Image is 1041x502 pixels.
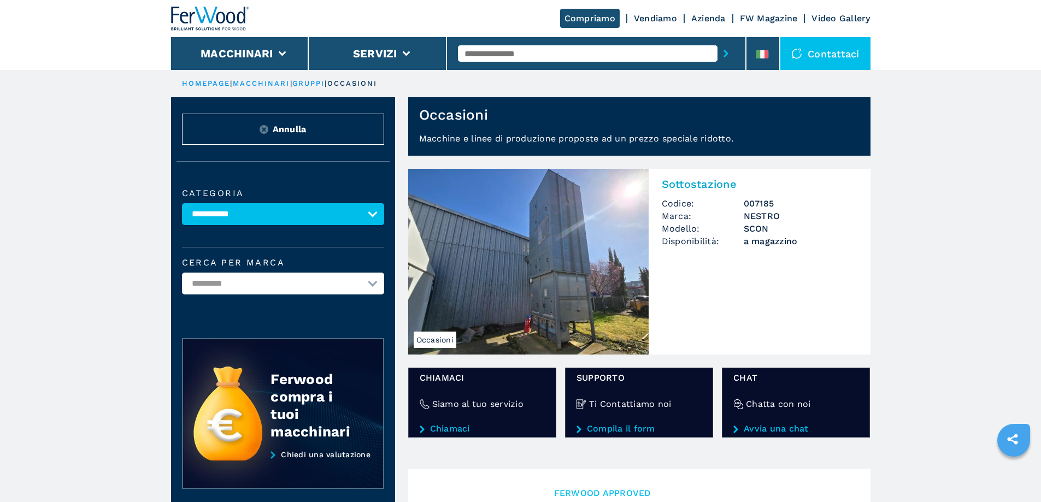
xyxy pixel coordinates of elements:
img: Contattaci [791,48,802,59]
h3: SCON [744,222,857,235]
label: Cerca per marca [182,258,384,267]
span: Annulla [273,123,307,135]
h3: NESTRO [744,210,857,222]
h1: Occasioni [419,106,488,123]
a: sharethis [999,426,1026,453]
h4: Siamo al tuo servizio [432,398,524,410]
img: Ti Contattiamo noi [577,399,586,409]
span: a magazzino [744,235,857,247]
span: Supporto [577,371,702,384]
h3: 007185 [744,197,857,210]
h4: Ti Contattiamo noi [589,398,672,410]
a: Chiedi una valutazione [182,450,384,489]
a: Chiamaci [420,424,545,434]
span: Ferwood Approved [554,487,853,499]
a: FW Magazine [740,13,798,23]
a: Avvia una chat [733,424,858,434]
span: Occasioni [414,332,456,348]
span: chat [733,371,858,384]
div: Ferwood compra i tuoi macchinari [270,370,361,440]
a: HOMEPAGE [182,79,231,87]
div: Contattaci [780,37,871,70]
a: Compila il form [577,424,702,434]
p: occasioni [327,79,378,88]
span: Modello: [662,222,744,235]
img: Sottostazione NESTRO SCON [408,169,649,355]
img: Siamo al tuo servizio [420,399,430,409]
a: Compriamo [560,9,620,28]
span: Disponibilità: [662,235,744,247]
a: Azienda [691,13,726,23]
iframe: Chat [995,453,1033,494]
span: Chiamaci [420,371,545,384]
a: Video Gallery [811,13,870,23]
h4: Chatta con noi [746,398,811,410]
span: | [230,79,232,87]
span: Codice: [662,197,744,210]
a: Vendiamo [634,13,677,23]
span: Marca: [662,210,744,222]
button: ResetAnnulla [182,114,384,145]
span: | [325,79,327,87]
img: Reset [260,125,268,134]
a: gruppi [292,79,325,87]
a: Sottostazione NESTRO SCONOccasioniSottostazioneCodice:007185Marca:NESTROModello:SCONDisponibilità... [408,169,871,355]
img: Chatta con noi [733,399,743,409]
button: Macchinari [201,47,273,60]
button: Servizi [353,47,397,60]
p: Macchine e linee di produzione proposte ad un prezzo speciale ridotto. [408,132,871,156]
a: macchinari [233,79,290,87]
label: Categoria [182,189,384,198]
img: Ferwood [171,7,250,31]
span: | [290,79,292,87]
h2: Sottostazione [662,178,857,191]
button: submit-button [717,41,734,66]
